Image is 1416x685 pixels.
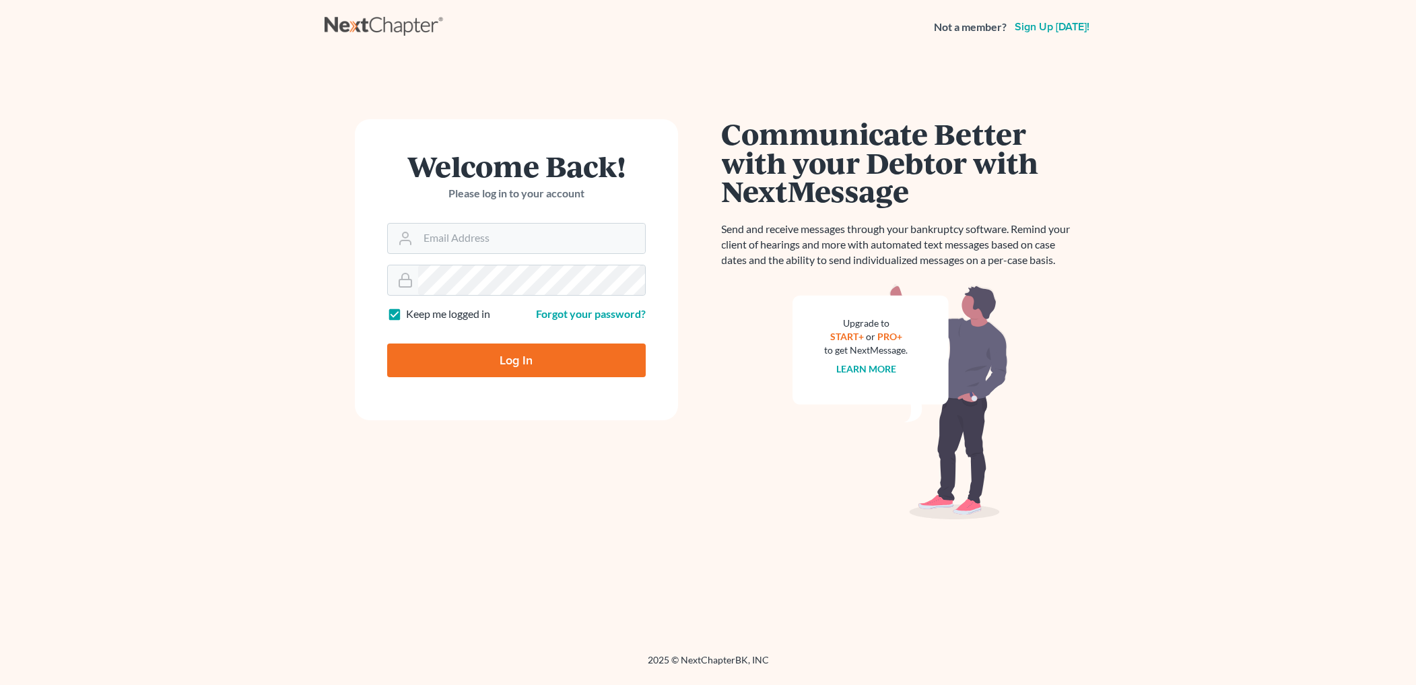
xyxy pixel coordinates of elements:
[825,344,908,357] div: to get NextMessage.
[418,224,645,253] input: Email Address
[866,331,875,342] span: or
[536,307,646,320] a: Forgot your password?
[722,119,1079,205] h1: Communicate Better with your Debtor with NextMessage
[387,186,646,201] p: Please log in to your account
[825,317,908,330] div: Upgrade to
[325,653,1092,678] div: 2025 © NextChapterBK, INC
[830,331,864,342] a: START+
[836,363,896,374] a: Learn more
[793,284,1008,520] img: nextmessage_bg-59042aed3d76b12b5cd301f8e5b87938c9018125f34e5fa2b7a6b67550977c72.svg
[934,20,1007,35] strong: Not a member?
[387,152,646,181] h1: Welcome Back!
[387,344,646,377] input: Log In
[722,222,1079,268] p: Send and receive messages through your bankruptcy software. Remind your client of hearings and mo...
[406,306,490,322] label: Keep me logged in
[877,331,902,342] a: PRO+
[1012,22,1092,32] a: Sign up [DATE]!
